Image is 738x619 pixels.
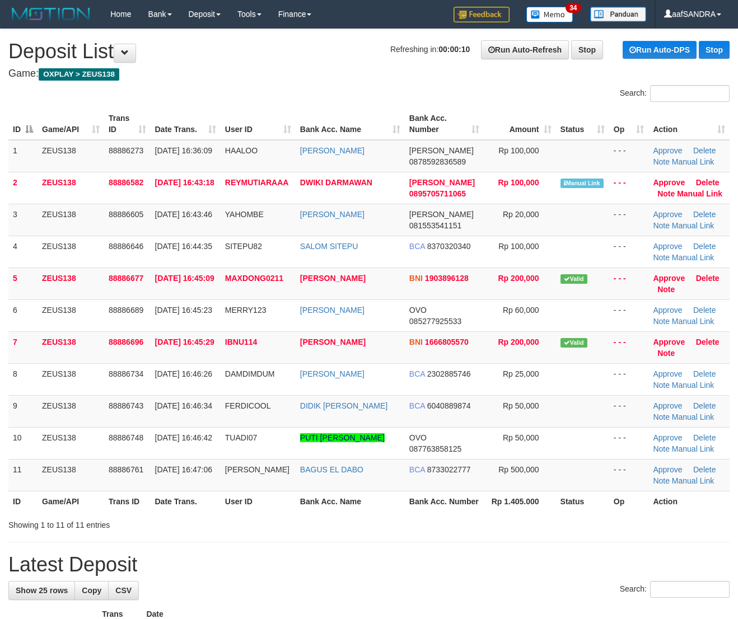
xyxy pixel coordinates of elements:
[225,433,258,442] span: TUADI07
[409,157,466,166] span: Copy 0878592836589 to clipboard
[8,491,38,512] th: ID
[155,401,212,410] span: [DATE] 16:46:34
[8,204,38,236] td: 3
[225,401,271,410] span: FERDICOOL
[409,242,425,251] span: BCA
[409,465,425,474] span: BCA
[560,179,604,188] span: Manually Linked
[672,317,714,326] a: Manual Link
[650,581,730,598] input: Search:
[109,401,143,410] span: 88886743
[650,85,730,102] input: Search:
[300,433,385,442] a: PUTI [PERSON_NAME]
[425,274,469,283] span: Copy 1903896128 to clipboard
[409,317,461,326] span: Copy 085277925533 to clipboard
[300,242,358,251] a: SALOM SITEPU
[653,317,670,326] a: Note
[672,381,714,390] a: Manual Link
[38,140,104,172] td: ZEUS138
[108,581,139,600] a: CSV
[657,285,675,294] a: Note
[300,401,387,410] a: DIDIK [PERSON_NAME]
[653,433,682,442] a: Approve
[409,337,423,346] span: BNI
[38,395,104,427] td: ZEUS138
[560,274,587,284] span: Valid transaction
[155,433,212,442] span: [DATE] 16:46:42
[498,337,539,346] span: Rp 200,000
[8,554,730,576] h1: Latest Deposit
[300,306,365,315] a: [PERSON_NAME]
[300,274,366,283] a: [PERSON_NAME]
[556,491,609,512] th: Status
[609,299,649,331] td: - - -
[696,178,720,187] a: Delete
[672,444,714,453] a: Manual Link
[609,427,649,459] td: - - -
[672,476,714,485] a: Manual Link
[8,172,38,204] td: 2
[409,306,427,315] span: OVO
[481,40,569,59] a: Run Auto-Refresh
[155,274,214,283] span: [DATE] 16:45:09
[390,45,470,54] span: Refreshing in:
[484,108,555,140] th: Amount: activate to sort column ascending
[653,274,685,283] a: Approve
[693,465,716,474] a: Delete
[503,401,539,410] span: Rp 50,000
[672,157,714,166] a: Manual Link
[38,108,104,140] th: Game/API: activate to sort column ascending
[104,491,151,512] th: Trans ID
[8,395,38,427] td: 9
[300,210,365,219] a: [PERSON_NAME]
[225,242,262,251] span: SITEPU82
[653,401,682,410] a: Approve
[8,363,38,395] td: 8
[300,465,363,474] a: BAGUS EL DABO
[454,7,510,22] img: Feedback.jpg
[526,7,573,22] img: Button%20Memo.svg
[693,242,716,251] a: Delete
[155,369,212,378] span: [DATE] 16:46:26
[8,268,38,299] td: 5
[696,337,720,346] a: Delete
[8,427,38,459] td: 10
[498,178,539,187] span: Rp 100,000
[109,306,143,315] span: 88886689
[38,331,104,363] td: ZEUS138
[38,459,104,491] td: ZEUS138
[653,337,685,346] a: Approve
[503,306,539,315] span: Rp 60,000
[296,491,405,512] th: Bank Acc. Name
[225,210,264,219] span: YAHOMBE
[409,401,425,410] span: BCA
[300,146,365,155] a: [PERSON_NAME]
[104,108,151,140] th: Trans ID: activate to sort column ascending
[8,515,299,531] div: Showing 1 to 11 of 11 entries
[155,146,212,155] span: [DATE] 16:36:09
[74,581,109,600] a: Copy
[653,253,670,262] a: Note
[609,140,649,172] td: - - -
[8,459,38,491] td: 11
[648,108,730,140] th: Action: activate to sort column ascending
[300,369,365,378] a: [PERSON_NAME]
[672,221,714,230] a: Manual Link
[560,338,587,348] span: Valid transaction
[38,204,104,236] td: ZEUS138
[8,68,730,79] h4: Game:
[590,7,646,22] img: panduan.png
[484,491,555,512] th: Rp 1.405.000
[693,401,716,410] a: Delete
[653,306,682,315] a: Approve
[8,581,75,600] a: Show 25 rows
[38,268,104,299] td: ZEUS138
[657,189,675,198] a: Note
[427,401,471,410] span: Copy 6040889874 to clipboard
[225,369,275,378] span: DAMDIMDUM
[405,108,484,140] th: Bank Acc. Number: activate to sort column ascending
[609,268,649,299] td: - - -
[221,491,296,512] th: User ID
[623,41,697,59] a: Run Auto-DPS
[409,210,474,219] span: [PERSON_NAME]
